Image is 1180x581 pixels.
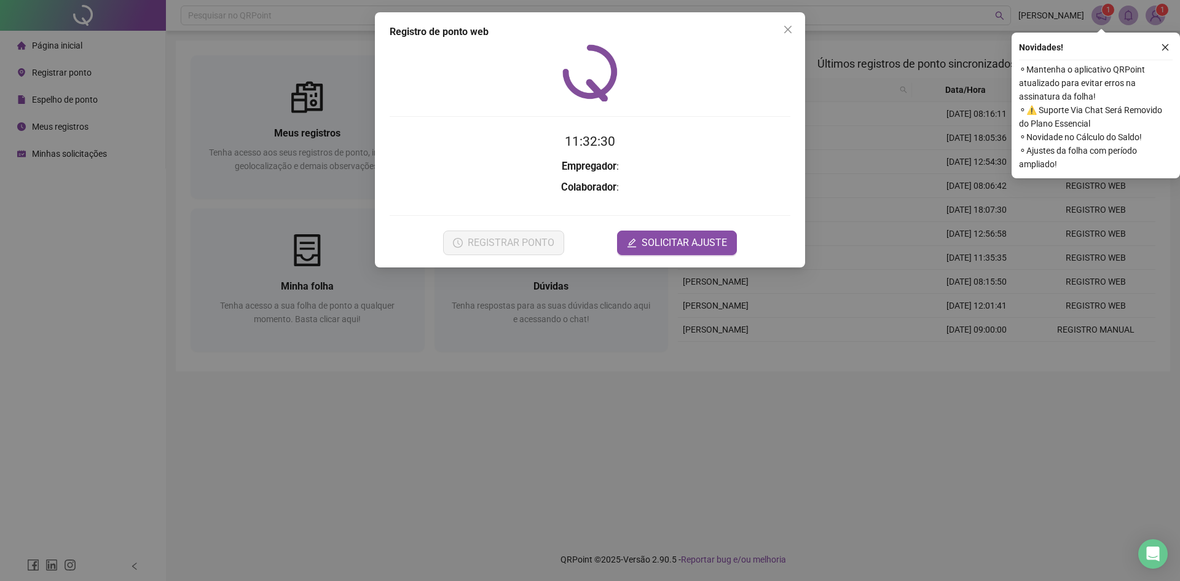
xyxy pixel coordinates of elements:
img: QRPoint [562,44,618,101]
span: SOLICITAR AJUSTE [642,235,727,250]
span: ⚬ ⚠️ Suporte Via Chat Será Removido do Plano Essencial [1019,103,1173,130]
span: ⚬ Novidade no Cálculo do Saldo! [1019,130,1173,144]
span: close [783,25,793,34]
span: edit [627,238,637,248]
span: ⚬ Ajustes da folha com período ampliado! [1019,144,1173,171]
strong: Colaborador [561,181,616,193]
button: Close [778,20,798,39]
div: Registro de ponto web [390,25,790,39]
span: close [1161,43,1170,52]
strong: Empregador [562,160,616,172]
span: ⚬ Mantenha o aplicativo QRPoint atualizado para evitar erros na assinatura da folha! [1019,63,1173,103]
button: REGISTRAR PONTO [443,231,564,255]
span: Novidades ! [1019,41,1063,54]
time: 11:32:30 [565,134,615,149]
h3: : [390,159,790,175]
button: editSOLICITAR AJUSTE [617,231,737,255]
h3: : [390,180,790,196]
div: Open Intercom Messenger [1138,539,1168,569]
